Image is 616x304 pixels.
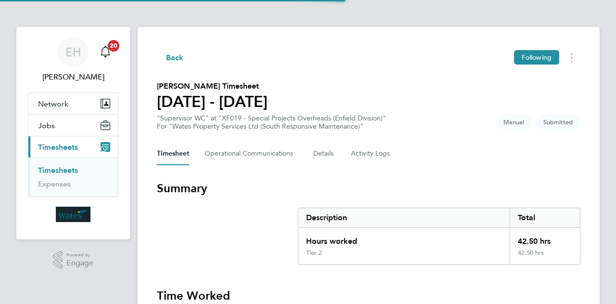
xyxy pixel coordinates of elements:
[510,249,580,264] div: 42.50 hrs
[510,228,580,249] div: 42.50 hrs
[28,136,118,158] button: Timesheets
[66,251,93,259] span: Powered by
[28,207,118,222] a: Go to home page
[16,27,130,239] nav: Main navigation
[38,143,78,152] span: Timesheets
[157,288,580,304] h3: Time Worked
[157,122,386,131] div: For "Wates Property Services Ltd (South Responsive Maintenance)"
[53,251,94,269] a: Powered byEngage
[38,121,55,130] span: Jobs
[298,208,510,227] div: Description
[313,142,335,165] button: Details
[28,93,118,114] button: Network
[108,40,119,52] span: 20
[157,92,268,111] h1: [DATE] - [DATE]
[66,259,93,267] span: Engage
[166,52,184,64] span: Back
[298,228,510,249] div: Hours worked
[157,181,580,196] h3: Summary
[306,249,322,257] div: Tier 2
[205,142,298,165] button: Operational Communications
[157,52,184,64] button: Back
[28,158,118,197] div: Timesheets
[28,71,118,83] span: Erkan Hasan
[28,115,118,136] button: Jobs
[96,37,115,67] a: 20
[157,114,386,131] div: "Supervisor WC" at "XF019 - Special Projects Overheads (Enfield Division)"
[28,37,118,83] a: EH[PERSON_NAME]
[563,50,580,65] button: Timesheets Menu
[514,50,559,65] button: Following
[157,80,268,92] h2: [PERSON_NAME] Timesheet
[536,114,580,130] span: This timesheet is Submitted.
[496,114,532,130] span: This timesheet was manually created.
[38,179,71,188] a: Expenses
[298,208,580,265] div: Summary
[510,208,580,227] div: Total
[351,142,391,165] button: Activity Logs
[38,166,78,175] a: Timesheets
[56,207,90,222] img: wates-logo-retina.png
[157,142,189,165] button: Timesheet
[522,53,552,62] span: Following
[65,46,81,58] span: EH
[38,99,68,108] span: Network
